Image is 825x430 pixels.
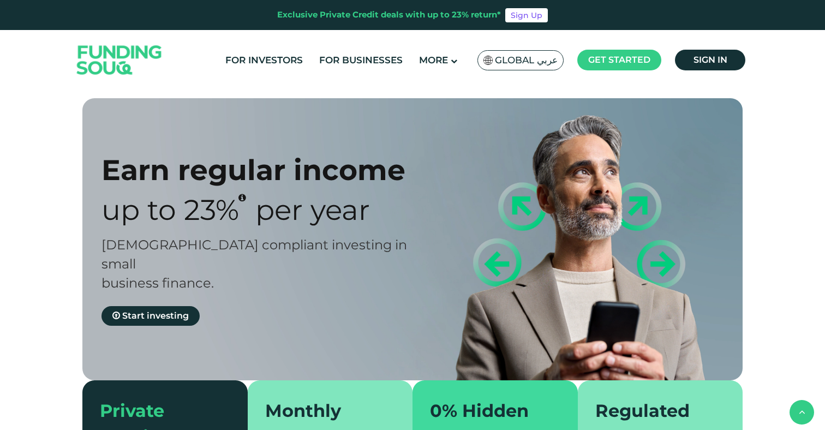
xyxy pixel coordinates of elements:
[101,306,200,326] a: Start investing
[66,33,173,88] img: Logo
[101,193,239,227] span: Up to 23%
[694,55,727,65] span: Sign in
[101,237,407,291] span: [DEMOGRAPHIC_DATA] compliant investing in small business finance.
[588,55,650,65] span: Get started
[223,51,306,69] a: For Investors
[790,400,814,425] button: back
[483,56,493,65] img: SA Flag
[419,55,448,65] span: More
[255,193,370,227] span: Per Year
[238,193,246,202] i: 23% IRR (expected) ~ 15% Net yield (expected)
[316,51,405,69] a: For Businesses
[101,153,432,187] div: Earn regular income
[675,50,745,70] a: Sign in
[277,9,501,21] div: Exclusive Private Credit deals with up to 23% return*
[495,54,558,67] span: Global عربي
[122,310,189,321] span: Start investing
[505,8,548,22] a: Sign Up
